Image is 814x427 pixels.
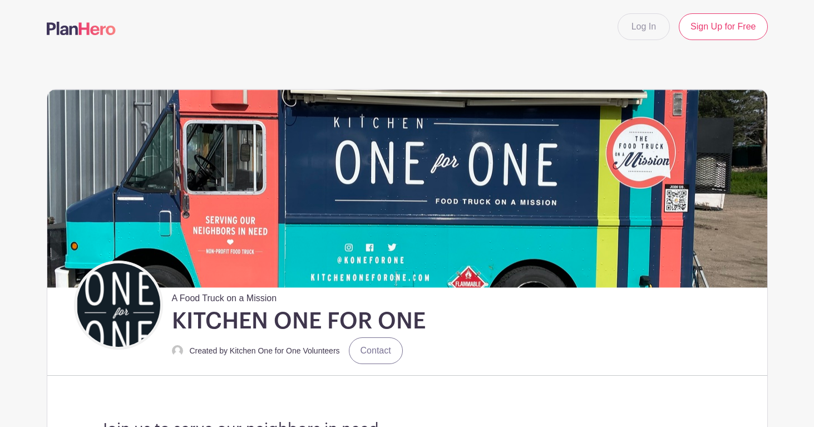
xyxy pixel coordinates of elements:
[172,287,277,305] span: A Food Truck on a Mission
[190,346,340,355] small: Created by Kitchen One for One Volunteers
[47,90,767,287] img: IMG_9124.jpeg
[349,337,403,364] a: Contact
[77,263,160,347] img: Black%20Verticle%20KO4O%202.png
[172,307,426,335] h1: KITCHEN ONE FOR ONE
[47,22,116,35] img: logo-507f7623f17ff9eddc593b1ce0a138ce2505c220e1c5a4e2b4648c50719b7d32.svg
[172,345,183,356] img: default-ce2991bfa6775e67f084385cd625a349d9dcbb7a52a09fb2fda1e96e2d18dcdb.png
[679,13,767,40] a: Sign Up for Free
[618,13,670,40] a: Log In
